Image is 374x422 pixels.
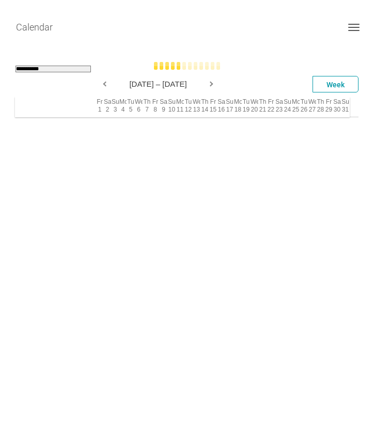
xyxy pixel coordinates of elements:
div: Mo 11 [176,97,184,117]
div: Su 31 [341,97,349,117]
div: Th 21 [258,97,267,117]
div: Previous [99,77,109,92]
div: Su 24 [283,97,291,117]
div: Tu 26 [300,97,308,117]
a: Calendar [16,14,53,40]
div: Th 7 [143,97,151,117]
div: Fr 8 [151,97,159,117]
div: Th 28 [316,97,324,117]
div: Mo 18 [233,97,242,117]
div: Sa 2 [103,97,111,117]
div: Sa 23 [275,97,283,117]
div: Sa 30 [333,97,341,117]
div: Week [313,76,359,92]
div: We 6 [134,97,143,117]
div: We 13 [192,97,200,117]
div: Tu 19 [242,97,250,117]
div: Tu 5 [127,97,134,117]
div: Th 14 [200,97,209,117]
div: Next [207,77,217,92]
div: Fr 1 [96,97,103,117]
button: Toggle navigation [341,21,366,34]
div: Fr 15 [209,97,217,117]
div: Su 10 [167,97,176,117]
div: Mo 4 [119,97,127,117]
div: Su 3 [111,97,119,117]
div: Sa 16 [217,97,225,117]
div: Su 17 [225,97,233,117]
div: Fr 22 [267,97,275,117]
div: We 27 [308,97,316,117]
div: We 20 [250,97,258,117]
div: Sa 9 [159,97,167,117]
div: Fr 29 [324,97,333,117]
div: Tu 12 [184,97,192,117]
div: Mo 25 [291,97,300,117]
